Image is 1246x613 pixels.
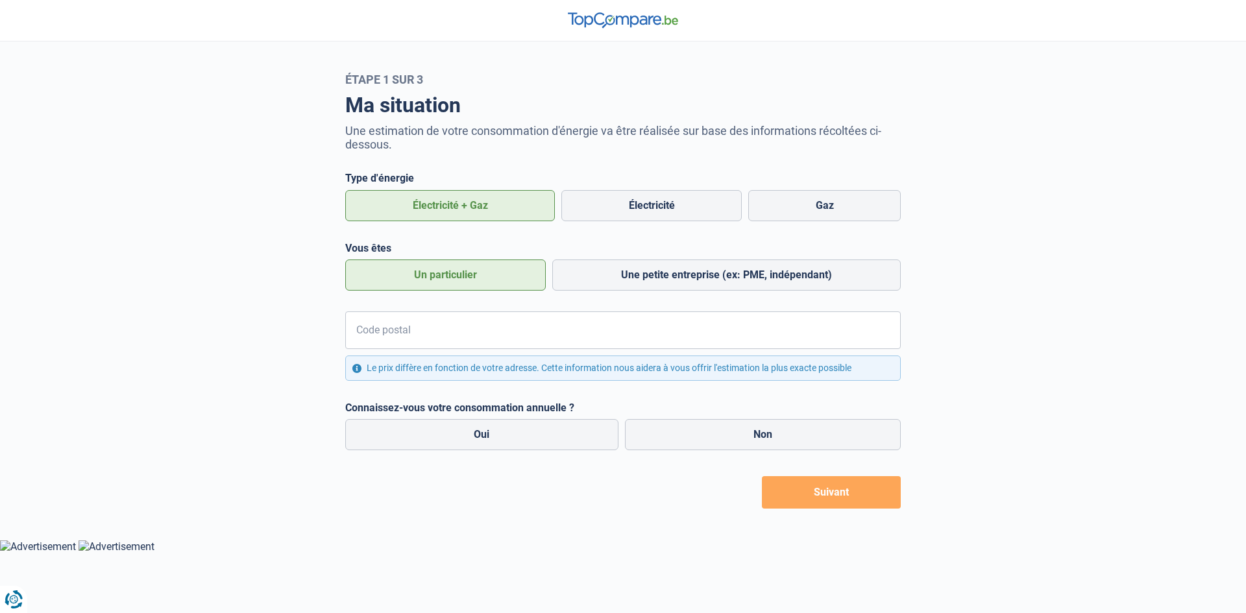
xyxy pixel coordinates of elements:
label: Gaz [748,190,901,221]
label: Un particulier [345,259,546,291]
p: Une estimation de votre consommation d'énergie va être réalisée sur base des informations récolté... [345,124,901,151]
label: Électricité + Gaz [345,190,555,221]
label: Une petite entreprise (ex: PME, indépendant) [552,259,901,291]
legend: Type d'énergie [345,172,901,184]
img: TopCompare.be [568,12,678,28]
input: 1000 [345,311,901,349]
h1: Ma situation [345,93,901,117]
button: Suivant [762,476,901,509]
label: Électricité [561,190,742,221]
label: Oui [345,419,618,450]
div: Étape 1 sur 3 [345,73,901,86]
div: Le prix diffère en fonction de votre adresse. Cette information nous aidera à vous offrir l'estim... [345,355,901,381]
img: Advertisement [79,540,154,553]
legend: Vous êtes [345,242,901,254]
legend: Connaissez-vous votre consommation annuelle ? [345,402,901,414]
label: Non [625,419,901,450]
